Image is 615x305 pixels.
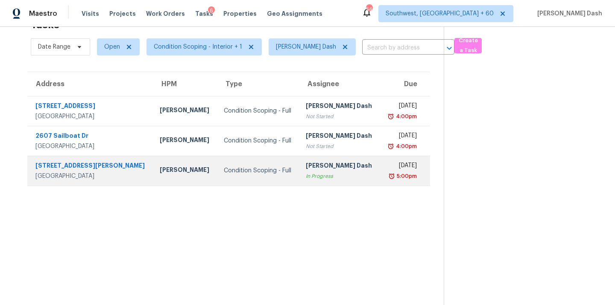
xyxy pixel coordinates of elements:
[224,107,292,115] div: Condition Scoping - Full
[443,42,455,54] button: Open
[388,172,395,180] img: Overdue Alarm Icon
[160,166,210,176] div: [PERSON_NAME]
[82,9,99,18] span: Visits
[29,9,57,18] span: Maestro
[104,43,120,51] span: Open
[27,72,153,96] th: Address
[35,112,146,121] div: [GEOGRAPHIC_DATA]
[35,142,146,151] div: [GEOGRAPHIC_DATA]
[224,166,292,175] div: Condition Scoping - Full
[387,131,416,142] div: [DATE]
[306,142,373,151] div: Not Started
[38,43,70,51] span: Date Range
[267,9,322,18] span: Geo Assignments
[366,5,372,14] div: 545
[160,136,210,146] div: [PERSON_NAME]
[387,161,416,172] div: [DATE]
[35,172,146,180] div: [GEOGRAPHIC_DATA]
[195,11,213,17] span: Tasks
[362,41,430,55] input: Search by address
[306,172,373,180] div: In Progress
[160,106,210,116] div: [PERSON_NAME]
[208,6,215,15] div: 6
[306,131,373,142] div: [PERSON_NAME] Dash
[394,112,417,121] div: 4:00pm
[35,131,146,142] div: 2607 Sailboat Dr
[306,161,373,172] div: [PERSON_NAME] Dash
[534,9,602,18] span: [PERSON_NAME] Dash
[276,43,336,51] span: [PERSON_NAME] Dash
[454,38,482,53] button: Create a Task
[109,9,136,18] span: Projects
[146,9,185,18] span: Work Orders
[387,102,416,112] div: [DATE]
[299,72,380,96] th: Assignee
[217,72,299,96] th: Type
[223,9,257,18] span: Properties
[394,142,417,151] div: 4:00pm
[395,172,417,180] div: 5:00pm
[224,137,292,145] div: Condition Scoping - Full
[387,112,394,121] img: Overdue Alarm Icon
[387,142,394,151] img: Overdue Alarm Icon
[153,72,217,96] th: HPM
[306,102,373,112] div: [PERSON_NAME] Dash
[31,20,59,29] h2: Tasks
[306,112,373,121] div: Not Started
[380,72,430,96] th: Due
[459,36,477,55] span: Create a Task
[35,161,146,172] div: [STREET_ADDRESS][PERSON_NAME]
[35,102,146,112] div: [STREET_ADDRESS]
[154,43,242,51] span: Condition Scoping - Interior + 1
[386,9,494,18] span: Southwest, [GEOGRAPHIC_DATA] + 60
